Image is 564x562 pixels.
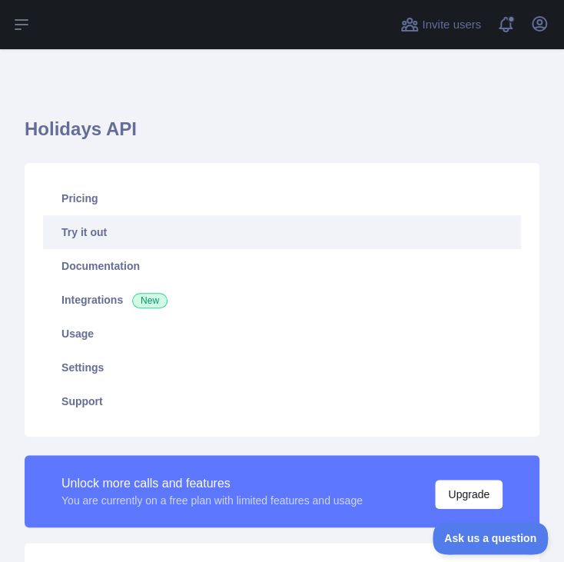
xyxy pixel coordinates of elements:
iframe: Toggle Customer Support [433,522,549,554]
a: Documentation [43,249,521,283]
a: Support [43,384,521,418]
a: Settings [43,351,521,384]
div: You are currently on a free plan with limited features and usage [61,493,363,508]
button: Invite users [397,12,484,37]
button: Upgrade [435,480,503,509]
span: Invite users [422,16,481,34]
span: New [132,293,168,308]
div: Unlock more calls and features [61,474,363,493]
a: Integrations New [43,283,521,317]
h1: Holidays API [25,117,539,154]
a: Pricing [43,181,521,215]
a: Usage [43,317,521,351]
a: Try it out [43,215,521,249]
